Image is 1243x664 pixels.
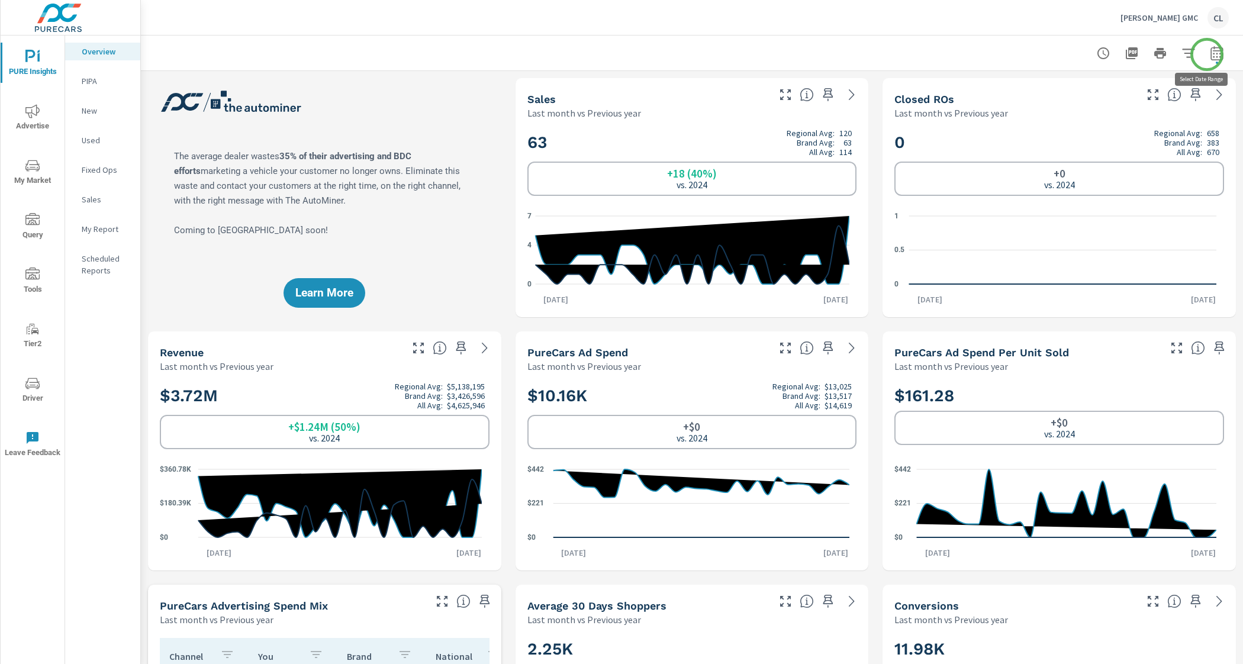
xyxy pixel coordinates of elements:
p: Regional Avg: [395,382,443,391]
text: $442 [894,465,911,473]
button: "Export Report to PDF" [1120,41,1144,65]
p: [DATE] [917,547,958,559]
p: Scheduled Reports [82,253,131,276]
a: See more details in report [475,339,494,357]
div: CL [1207,7,1229,28]
p: Brand Avg: [1164,138,1202,147]
div: nav menu [1,36,65,471]
p: vs. 2024 [1044,179,1075,190]
span: Save this to your personalized report [1186,592,1205,611]
h2: 11.98K [894,639,1224,659]
p: 658 [1207,128,1219,138]
text: $221 [894,499,911,508]
text: $442 [527,465,544,473]
span: Save this to your personalized report [1210,339,1229,357]
p: $3,426,596 [447,391,485,401]
p: Last month vs Previous year [160,613,273,627]
span: Save this to your personalized report [819,339,838,357]
p: Regional Avg: [787,128,835,138]
p: vs. 2024 [309,433,340,443]
p: $4,625,946 [447,401,485,410]
p: [DATE] [815,547,856,559]
p: 120 [839,128,852,138]
p: vs. 2024 [677,433,707,443]
button: Apply Filters [1177,41,1200,65]
h2: $10.16K [527,382,857,410]
p: All Avg: [809,147,835,157]
text: $221 [527,499,544,508]
p: $13,517 [825,391,852,401]
p: Overview [82,46,131,57]
button: Make Fullscreen [776,339,795,357]
p: [DATE] [1183,294,1224,305]
p: 670 [1207,147,1219,157]
h5: Revenue [160,346,204,359]
a: See more details in report [842,339,861,357]
p: All Avg: [795,401,820,410]
h6: +0 [1054,167,1065,179]
p: Last month vs Previous year [527,359,641,373]
span: Tier2 [4,322,61,351]
span: The number of dealer-specified goals completed by a visitor. [Source: This data is provided by th... [1167,594,1181,608]
a: See more details in report [842,85,861,104]
p: New [82,105,131,117]
h5: Conversions [894,599,959,612]
p: [DATE] [909,294,951,305]
span: Total cost of media for all PureCars channels for the selected dealership group over the selected... [800,341,814,355]
span: Query [4,213,61,242]
span: Driver [4,376,61,405]
h5: Average 30 Days Shoppers [527,599,666,612]
p: 383 [1207,138,1219,147]
p: Last month vs Previous year [894,613,1008,627]
h5: PureCars Advertising Spend Mix [160,599,328,612]
button: Make Fullscreen [776,592,795,611]
text: $0 [527,533,536,541]
text: $180.39K [160,499,191,508]
p: $14,619 [825,401,852,410]
p: Brand [347,650,388,662]
text: 1 [894,212,899,220]
h2: 0 [894,128,1224,157]
h5: PureCars Ad Spend [527,346,628,359]
button: Learn More [284,278,365,308]
p: vs. 2024 [677,179,707,190]
text: 0 [894,280,899,288]
text: $360.78K [160,465,191,473]
span: Save this to your personalized report [475,592,494,611]
button: Make Fullscreen [433,592,452,611]
button: Make Fullscreen [1167,339,1186,357]
text: $0 [894,533,903,541]
h2: $161.28 [894,385,1224,406]
div: PIPA [65,72,140,90]
button: Print Report [1148,41,1172,65]
p: You [258,650,300,662]
p: [PERSON_NAME] GMC [1120,12,1198,23]
p: My Report [82,223,131,235]
h6: +18 (40%) [667,167,717,179]
h2: 2.25K [527,639,857,659]
div: Fixed Ops [65,161,140,179]
a: See more details in report [1210,85,1229,104]
p: [DATE] [815,294,856,305]
p: Sales [82,194,131,205]
text: 0 [527,280,532,288]
div: New [65,102,140,120]
p: Last month vs Previous year [894,106,1008,120]
button: Make Fullscreen [1144,85,1163,104]
p: vs. 2024 [1044,428,1075,439]
h5: PureCars Ad Spend Per Unit Sold [894,346,1069,359]
p: Channel [169,650,211,662]
p: 63 [843,138,852,147]
span: This table looks at how you compare to the amount of budget you spend per channel as opposed to y... [456,594,471,608]
span: Leave Feedback [4,431,61,460]
span: Advertise [4,104,61,133]
text: 7 [527,212,532,220]
p: [DATE] [535,294,577,305]
button: Make Fullscreen [409,339,428,357]
h5: Closed ROs [894,93,954,105]
p: Last month vs Previous year [527,613,641,627]
p: All Avg: [1177,147,1202,157]
p: $13,025 [825,382,852,391]
p: Last month vs Previous year [160,359,273,373]
button: Make Fullscreen [776,85,795,104]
